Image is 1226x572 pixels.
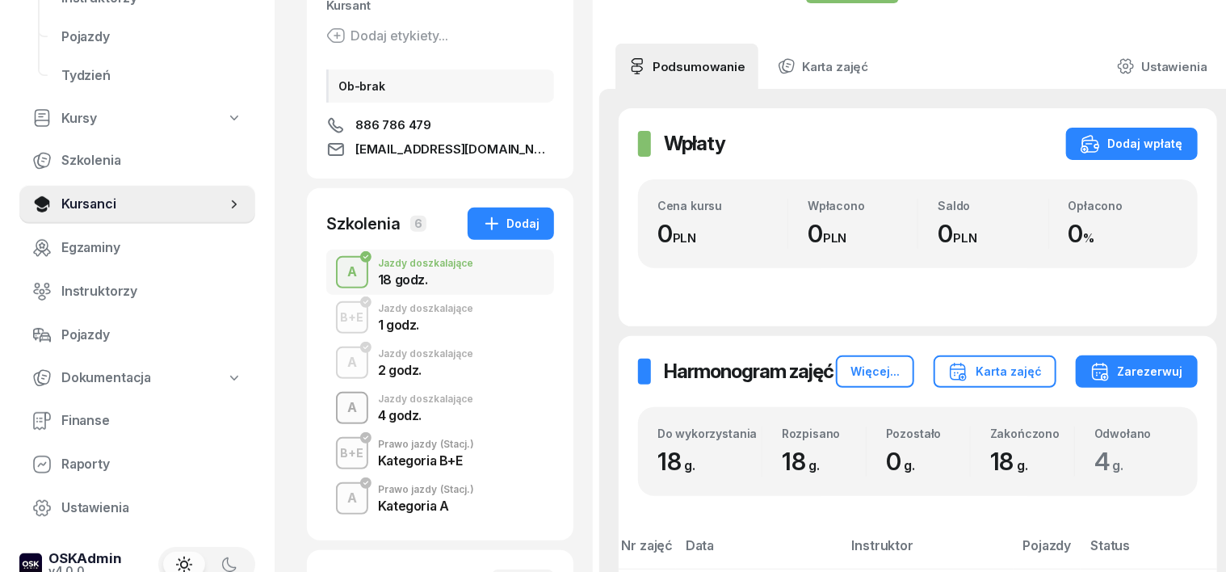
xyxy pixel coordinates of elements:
[378,440,474,449] div: Prawo jazdy
[1081,134,1183,154] div: Dodaj wpłatę
[990,427,1074,440] div: Zakończono
[842,535,1014,570] th: Instruktor
[619,535,676,570] th: Nr zajęć
[953,230,977,246] small: PLN
[19,316,255,355] a: Pojazdy
[355,116,431,135] span: 886 786 479
[1066,128,1198,160] button: Dodaj wpłatę
[326,26,448,45] div: Dodaj etykiety...
[1094,427,1178,440] div: Odwołano
[378,364,473,376] div: 2 godz.
[19,100,255,137] a: Kursy
[48,57,255,95] a: Tydzień
[334,443,371,463] div: B+E
[1076,355,1198,388] button: Zarezerwuj
[664,359,833,385] h2: Harmonogram zajęć
[61,194,226,215] span: Kursanci
[19,445,255,484] a: Raporty
[336,256,368,288] button: A
[341,394,363,422] div: A
[19,141,255,180] a: Szkolenia
[782,447,828,476] span: 18
[336,392,368,424] button: A
[336,301,368,334] button: B+E
[378,259,473,268] div: Jazdy doszkalające
[378,394,473,404] div: Jazdy doszkalające
[410,216,426,232] span: 6
[782,427,866,440] div: Rozpisano
[378,409,473,422] div: 4 godz.
[808,219,917,249] div: 0
[326,212,401,235] div: Szkolenia
[1090,362,1183,381] div: Zarezerwuj
[61,65,242,86] span: Tydzień
[1094,447,1132,476] span: 4
[990,447,1036,476] span: 18
[836,355,914,388] button: Więcej...
[61,410,242,431] span: Finanse
[676,535,842,570] th: Data
[378,349,473,359] div: Jazdy doszkalające
[1104,44,1220,89] a: Ustawienia
[1069,199,1178,212] div: Opłacono
[61,150,242,171] span: Szkolenia
[341,349,363,376] div: A
[61,498,242,519] span: Ustawienia
[326,340,554,385] button: AJazdy doszkalające2 godz.
[19,185,255,224] a: Kursanci
[378,273,473,286] div: 18 godz.
[61,454,242,475] span: Raporty
[664,131,725,157] h2: Wpłaty
[615,44,758,89] a: Podsumowanie
[334,307,371,327] div: B+E
[765,44,881,89] a: Karta zajęć
[326,385,554,431] button: AJazdy doszkalające4 godz.
[378,454,474,467] div: Kategoria B+E
[326,295,554,340] button: B+EJazdy doszkalające1 godz.
[48,552,122,566] div: OSKAdmin
[61,325,242,346] span: Pojazdy
[823,230,847,246] small: PLN
[61,238,242,259] span: Egzaminy
[1014,535,1081,570] th: Pojazdy
[657,447,703,476] span: 18
[61,27,242,48] span: Pojazdy
[808,199,917,212] div: Wpłacono
[326,250,554,295] button: AJazdy doszkalające18 godz.
[326,431,554,476] button: B+EPrawo jazdy(Stacj.)Kategoria B+E
[326,116,554,135] a: 886 786 479
[378,318,473,331] div: 1 godz.
[19,489,255,528] a: Ustawienia
[326,140,554,159] a: [EMAIL_ADDRESS][DOMAIN_NAME]
[341,485,363,512] div: A
[1018,457,1029,473] small: g.
[378,485,474,494] div: Prawo jazdy
[948,362,1042,381] div: Karta zajęć
[468,208,554,240] button: Dodaj
[1113,457,1124,473] small: g.
[673,230,697,246] small: PLN
[61,368,151,389] span: Dokumentacja
[886,447,970,477] div: 0
[1083,230,1094,246] small: %
[657,199,787,212] div: Cena kursu
[336,347,368,379] button: A
[378,499,474,512] div: Kategoria A
[326,69,554,103] div: Ob-brak
[355,140,554,159] span: [EMAIL_ADDRESS][DOMAIN_NAME]
[19,229,255,267] a: Egzaminy
[48,18,255,57] a: Pojazdy
[685,457,696,473] small: g.
[938,219,1048,249] div: 0
[61,108,97,129] span: Kursy
[1069,219,1178,249] div: 0
[440,485,474,494] span: (Stacj.)
[934,355,1056,388] button: Karta zajęć
[61,281,242,302] span: Instruktorzy
[336,482,368,515] button: A
[938,199,1048,212] div: Saldo
[341,259,363,286] div: A
[657,427,762,440] div: Do wykorzystania
[19,272,255,311] a: Instruktorzy
[657,219,787,249] div: 0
